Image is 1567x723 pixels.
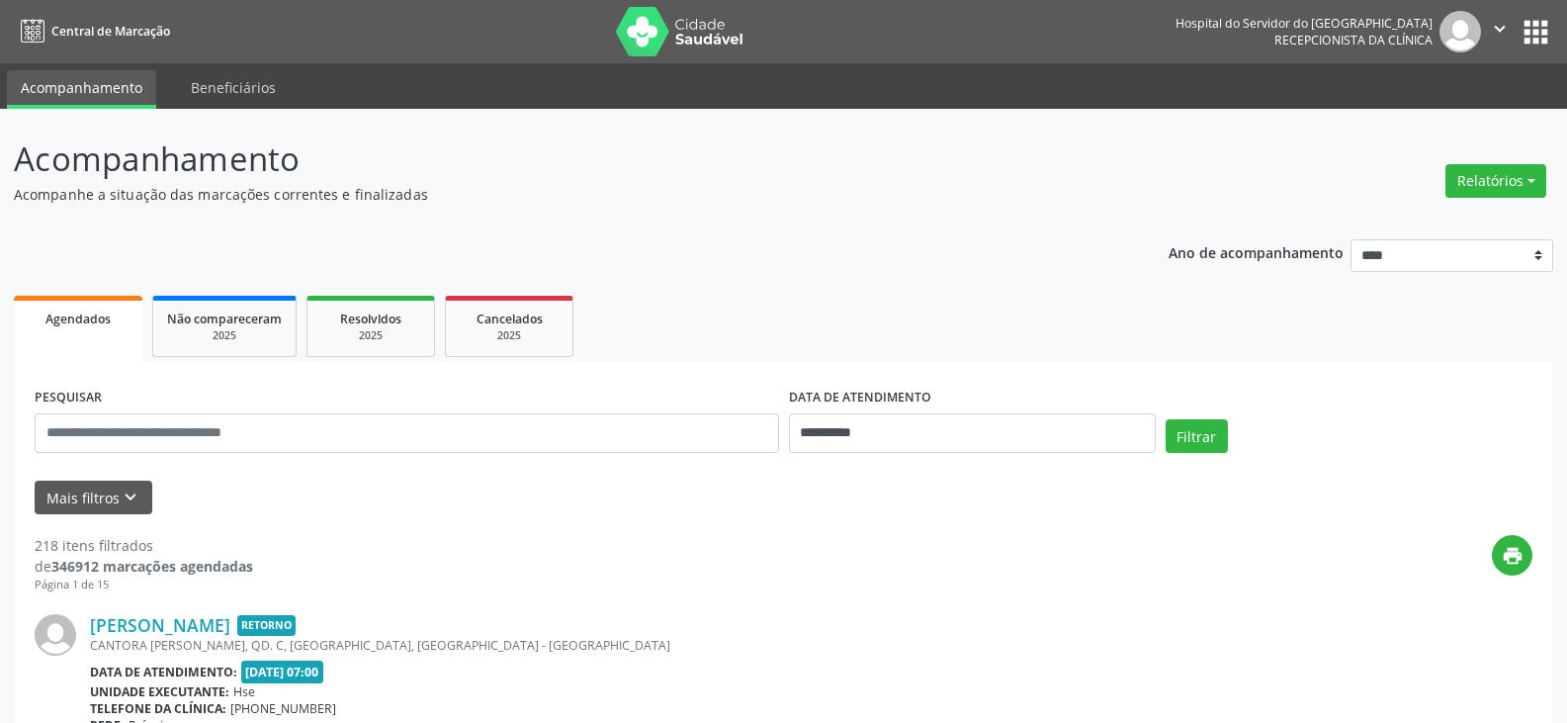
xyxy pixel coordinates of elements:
[35,577,253,593] div: Página 1 de 15
[460,328,559,343] div: 2025
[477,311,543,327] span: Cancelados
[35,383,102,413] label: PESQUISAR
[14,15,170,47] a: Central de Marcação
[1445,164,1546,198] button: Relatórios
[14,184,1091,205] p: Acompanhe a situação das marcações correntes e finalizadas
[35,535,253,556] div: 218 itens filtrados
[35,614,76,656] img: img
[237,615,296,636] span: Retorno
[7,70,156,109] a: Acompanhamento
[35,481,152,515] button: Mais filtroskeyboard_arrow_down
[90,700,226,717] b: Telefone da clínica:
[1274,32,1433,48] span: Recepcionista da clínica
[90,637,1236,654] div: CANTORA [PERSON_NAME], QD. C, [GEOGRAPHIC_DATA], [GEOGRAPHIC_DATA] - [GEOGRAPHIC_DATA]
[51,557,253,576] strong: 346912 marcações agendadas
[120,487,141,508] i: keyboard_arrow_down
[241,661,324,683] span: [DATE] 07:00
[90,664,237,680] b: Data de atendimento:
[1489,18,1511,40] i: 
[177,70,290,105] a: Beneficiários
[1502,545,1523,567] i: print
[340,311,401,327] span: Resolvidos
[230,700,336,717] span: [PHONE_NUMBER]
[789,383,931,413] label: DATA DE ATENDIMENTO
[1169,239,1344,264] p: Ano de acompanhamento
[1481,11,1519,52] button: 
[1492,535,1532,576] button: print
[90,614,230,636] a: [PERSON_NAME]
[51,23,170,40] span: Central de Marcação
[1166,419,1228,453] button: Filtrar
[1519,15,1553,49] button: apps
[233,683,255,700] span: Hse
[35,556,253,577] div: de
[1175,15,1433,32] div: Hospital do Servidor do [GEOGRAPHIC_DATA]
[90,683,229,700] b: Unidade executante:
[45,311,111,327] span: Agendados
[14,135,1091,184] p: Acompanhamento
[167,328,282,343] div: 2025
[321,328,420,343] div: 2025
[167,311,282,327] span: Não compareceram
[1439,11,1481,52] img: img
